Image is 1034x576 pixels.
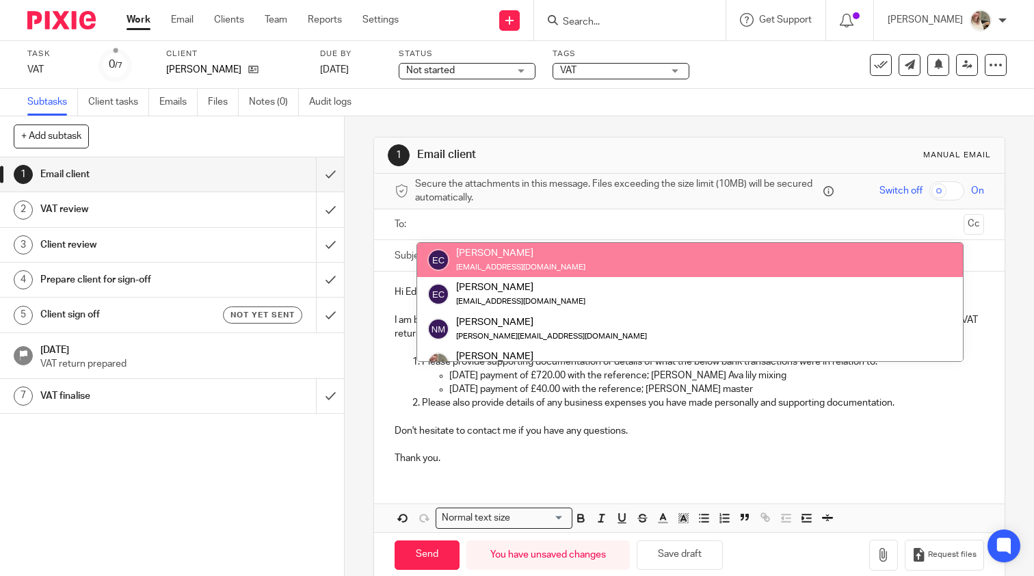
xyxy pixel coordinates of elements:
p: [PERSON_NAME] [888,13,963,27]
label: To: [395,218,410,231]
div: 0 [109,57,122,73]
button: Cc [964,214,984,235]
p: Thank you. [395,451,984,465]
h1: Client sign off [40,304,215,325]
div: 7 [14,387,33,406]
input: Search [561,16,685,29]
a: Settings [362,13,399,27]
img: svg%3E [427,318,449,340]
span: Secure the attachments in this message. Files exceeding the size limit (10MB) will be secured aut... [415,177,820,205]
span: Not started [406,66,455,75]
span: Normal text size [439,511,514,525]
span: On [971,184,984,198]
div: VAT [27,63,82,77]
label: Task [27,49,82,60]
small: [EMAIL_ADDRESS][DOMAIN_NAME] [456,263,585,271]
small: [PERSON_NAME][EMAIL_ADDRESS][DOMAIN_NAME] [456,332,647,340]
img: A3ABFD03-94E6-44F9-A09D-ED751F5F1762.jpeg [427,352,449,374]
a: Client tasks [88,89,149,116]
div: 1 [14,165,33,184]
h1: VAT finalise [40,386,215,406]
button: Save draft [637,540,723,570]
a: Emails [159,89,198,116]
div: 3 [14,235,33,254]
div: [PERSON_NAME] [456,246,585,260]
div: 1 [388,144,410,166]
a: Work [127,13,150,27]
span: Get Support [759,15,812,25]
a: Reports [308,13,342,27]
div: 5 [14,306,33,325]
div: [PERSON_NAME] [456,280,585,294]
small: /7 [115,62,122,69]
div: Manual email [923,150,991,161]
span: Not yet sent [230,309,295,321]
input: Send [395,540,460,570]
button: + Add subtask [14,125,89,148]
img: svg%3E [427,283,449,305]
label: Client [166,49,303,60]
a: Notes (0) [249,89,299,116]
span: Request files [928,549,977,560]
div: [PERSON_NAME] [456,315,647,328]
h1: Email client [417,148,719,162]
a: Team [265,13,287,27]
div: [PERSON_NAME] [456,350,585,363]
p: [DATE] payment of £40.00 with the reference; [PERSON_NAME] master [449,382,984,396]
div: 4 [14,270,33,289]
a: Clients [214,13,244,27]
div: You have unsaved changes [466,540,630,570]
a: Email [171,13,194,27]
label: Tags [553,49,689,60]
h1: Prepare client for sign-off [40,270,215,290]
p: [PERSON_NAME] [166,63,241,77]
button: Request files [905,540,984,571]
p: [DATE] payment of £720.00 with the reference; [PERSON_NAME] Ava lily mixing [449,369,984,382]
a: Audit logs [309,89,362,116]
span: Switch off [879,184,923,198]
small: [EMAIL_ADDRESS][DOMAIN_NAME] [456,298,585,305]
p: I am beginning to work on your VAT return, to be filed by [DATE]. Please see my queries below tha... [395,313,984,341]
span: VAT [560,66,576,75]
p: Hi Ed, [395,285,984,299]
div: 2 [14,200,33,220]
h1: [DATE] [40,340,330,357]
span: [DATE] [320,65,349,75]
input: Search for option [515,511,564,525]
h1: Client review [40,235,215,255]
h1: VAT review [40,199,215,220]
h1: Email client [40,164,215,185]
p: Don't hesitate to contact me if you have any questions. [395,424,984,438]
a: Files [208,89,239,116]
img: A3ABFD03-94E6-44F9-A09D-ED751F5F1762.jpeg [970,10,992,31]
label: Subject: [395,249,430,263]
p: VAT return prepared [40,357,330,371]
div: Search for option [436,508,572,529]
label: Due by [320,49,382,60]
label: Status [399,49,535,60]
img: Pixie [27,11,96,29]
img: svg%3E [427,249,449,271]
a: Subtasks [27,89,78,116]
p: Please also provide details of any business expenses you have made personally and supporting docu... [422,396,984,410]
